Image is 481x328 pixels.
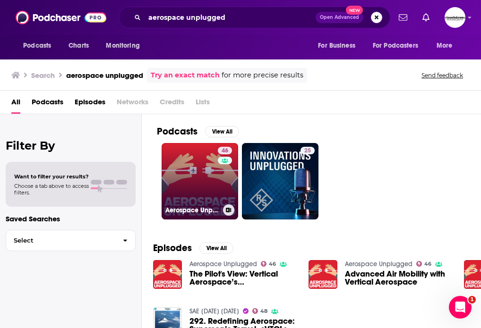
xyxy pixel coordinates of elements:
a: 48 [252,308,268,314]
button: open menu [17,37,63,55]
a: Charts [62,37,94,55]
a: Podcasts [32,94,63,114]
span: Monitoring [106,39,139,52]
a: Aerospace Unplugged [189,260,257,268]
h3: Search [31,71,55,80]
span: For Business [318,39,355,52]
a: EpisodesView All [153,242,233,254]
a: Aerospace Unplugged [345,260,412,268]
a: 46 [218,147,232,154]
h3: Aerospace Unplugged [165,206,219,214]
button: View All [199,243,233,254]
a: Show notifications dropdown [395,9,411,25]
span: 48 [260,309,267,313]
button: open menu [99,37,152,55]
span: Logged in as jvervelde [445,7,465,28]
a: 25 [301,147,315,154]
a: All [11,94,20,114]
img: Podchaser - Follow, Share and Rate Podcasts [16,8,106,26]
button: Show profile menu [445,7,465,28]
button: Select [6,230,136,251]
span: 46 [222,146,228,156]
h3: aerospace unplugged [66,71,143,80]
a: 25 [242,143,318,219]
a: The Pilot's View: Vertical Aerospace’s Justin Paines and the Dawn of eVTOL Flight [189,270,297,286]
span: Open Advanced [320,15,359,20]
span: Networks [117,94,148,114]
span: Charts [69,39,89,52]
button: open menu [311,37,367,55]
h2: Podcasts [157,126,198,137]
span: For Podcasters [373,39,418,52]
span: Podcasts [23,39,51,52]
input: Search podcasts, credits, & more... [145,10,316,25]
p: Saved Searches [6,214,136,223]
span: 1 [468,296,476,303]
button: open menu [430,37,464,55]
span: Select [6,237,115,244]
span: Want to filter your results? [14,173,89,180]
a: Show notifications dropdown [419,9,433,25]
a: Try an exact match [151,70,220,81]
span: Choose a tab above to access filters. [14,183,89,196]
button: open menu [367,37,432,55]
img: Advanced Air Mobility with Vertical Aerospace [309,260,337,289]
a: Episodes [75,94,105,114]
span: More [437,39,453,52]
span: The Pilot's View: Vertical Aerospace’s [PERSON_NAME] and the [PERSON_NAME] of eVTOL Flight [189,270,297,286]
img: User Profile [445,7,465,28]
span: Credits [160,94,184,114]
iframe: Intercom live chat [449,296,472,319]
button: View All [205,126,239,137]
a: SAE Tomorrow Today [189,307,239,315]
span: 25 [304,146,311,156]
span: Lists [196,94,210,114]
button: Open AdvancedNew [316,12,363,23]
h2: Episodes [153,242,192,254]
a: PodcastsView All [157,126,239,137]
span: for more precise results [222,70,303,81]
button: Send feedback [419,71,466,79]
span: New [346,6,363,15]
img: The Pilot's View: Vertical Aerospace’s Justin Paines and the Dawn of eVTOL Flight [153,260,182,289]
a: 46 [416,261,432,267]
a: 46Aerospace Unplugged [162,143,238,219]
span: 46 [424,262,431,266]
a: Advanced Air Mobility with Vertical Aerospace [345,270,453,286]
a: 46 [261,261,276,267]
div: Search podcasts, credits, & more... [119,7,390,28]
h2: Filter By [6,139,136,152]
span: 46 [269,262,276,266]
